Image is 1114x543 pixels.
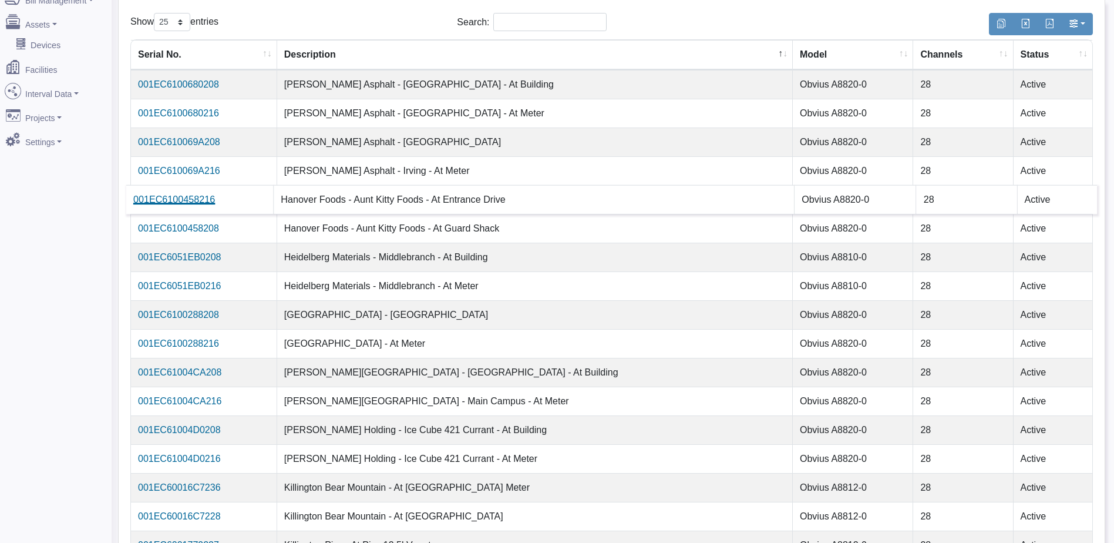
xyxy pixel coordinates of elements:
[1014,128,1093,156] td: Active
[793,70,913,99] td: Obvius A8820-0
[277,70,793,99] td: [PERSON_NAME] Asphalt - [GEOGRAPHIC_DATA] - At Building
[1014,502,1093,531] td: Active
[1014,40,1093,70] th: Status : activate to sort column ascending
[1013,13,1038,35] button: Export to Excel
[913,40,1013,70] th: Channels : activate to sort column ascending
[1014,387,1093,415] td: Active
[1014,243,1093,271] td: Active
[1014,156,1093,185] td: Active
[793,156,913,185] td: Obvius A8820-0
[1014,415,1093,444] td: Active
[1014,444,1093,473] td: Active
[795,185,916,214] td: Obvius A8820-0
[138,396,221,406] a: 001EC61004CA216
[138,223,219,233] a: 001EC6100458208
[913,300,1013,329] td: 28
[277,415,793,444] td: [PERSON_NAME] Holding - Ice Cube 421 Currant - At Building
[457,13,607,31] label: Search:
[1014,358,1093,387] td: Active
[793,128,913,156] td: Obvius A8820-0
[793,444,913,473] td: Obvius A8820-0
[1037,13,1062,35] button: Generate PDF
[913,358,1013,387] td: 28
[277,444,793,473] td: [PERSON_NAME] Holding - Ice Cube 421 Currant - At Meter
[793,473,913,502] td: Obvius A8812-0
[913,415,1013,444] td: 28
[793,387,913,415] td: Obvius A8820-0
[277,271,793,300] td: Heidelberg Materials - Middlebranch - At Meter
[793,243,913,271] td: Obvius A8810-0
[1061,13,1093,35] button: Show/Hide Columns
[913,70,1013,99] td: 28
[1014,214,1093,243] td: Active
[913,243,1013,271] td: 28
[913,473,1013,502] td: 28
[1017,185,1097,214] td: Active
[274,185,795,214] td: Hanover Foods - Aunt Kitty Foods - At Entrance Drive
[277,214,793,243] td: Hanover Foods - Aunt Kitty Foods - At Guard Shack
[793,415,913,444] td: Obvius A8820-0
[913,128,1013,156] td: 28
[1014,99,1093,128] td: Active
[793,271,913,300] td: Obvius A8810-0
[138,281,221,291] a: 001EC6051EB0216
[138,108,219,118] a: 001EC6100680216
[277,473,793,502] td: Killington Bear Mountain - At [GEOGRAPHIC_DATA] Meter
[989,13,1014,35] button: Copy to clipboard
[913,156,1013,185] td: 28
[913,99,1013,128] td: 28
[277,156,793,185] td: [PERSON_NAME] Asphalt - Irving - At Meter
[913,214,1013,243] td: 28
[1014,70,1093,99] td: Active
[138,511,221,521] a: 001EC60016C7228
[138,454,221,464] a: 001EC61004D0216
[1014,473,1093,502] td: Active
[277,387,793,415] td: [PERSON_NAME][GEOGRAPHIC_DATA] - Main Campus - At Meter
[1014,271,1093,300] td: Active
[913,329,1013,358] td: 28
[793,99,913,128] td: Obvius A8820-0
[793,358,913,387] td: Obvius A8820-0
[138,310,219,320] a: 001EC6100288208
[277,329,793,358] td: [GEOGRAPHIC_DATA] - At Meter
[913,387,1013,415] td: 28
[133,195,215,205] a: 001EC6100458216
[277,358,793,387] td: [PERSON_NAME][GEOGRAPHIC_DATA] - [GEOGRAPHIC_DATA] - At Building
[793,329,913,358] td: Obvius A8820-0
[913,444,1013,473] td: 28
[913,502,1013,531] td: 28
[793,214,913,243] td: Obvius A8820-0
[793,502,913,531] td: Obvius A8812-0
[277,40,793,70] th: Description : activate to sort column descending
[138,482,221,492] a: 001EC60016C7236
[277,128,793,156] td: [PERSON_NAME] Asphalt - [GEOGRAPHIC_DATA]
[138,79,219,89] a: 001EC6100680208
[917,185,1018,214] td: 28
[1014,300,1093,329] td: Active
[138,338,219,348] a: 001EC6100288216
[131,40,277,70] th: Serial No. : activate to sort column ascending
[138,166,220,176] a: 001EC610069A216
[277,99,793,128] td: [PERSON_NAME] Asphalt - [GEOGRAPHIC_DATA] - At Meter
[913,271,1013,300] td: 28
[130,13,218,31] label: Show entries
[277,300,793,329] td: [GEOGRAPHIC_DATA] - [GEOGRAPHIC_DATA]
[138,425,221,435] a: 001EC61004D0208
[793,40,913,70] th: Model : activate to sort column ascending
[138,252,221,262] a: 001EC6051EB0208
[138,367,221,377] a: 001EC61004CA208
[493,13,607,31] input: Search:
[154,13,190,31] select: Showentries
[138,137,220,147] a: 001EC610069A208
[277,502,793,531] td: Killington Bear Mountain - At [GEOGRAPHIC_DATA]
[793,300,913,329] td: Obvius A8820-0
[1014,329,1093,358] td: Active
[277,243,793,271] td: Heidelberg Materials - Middlebranch - At Building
